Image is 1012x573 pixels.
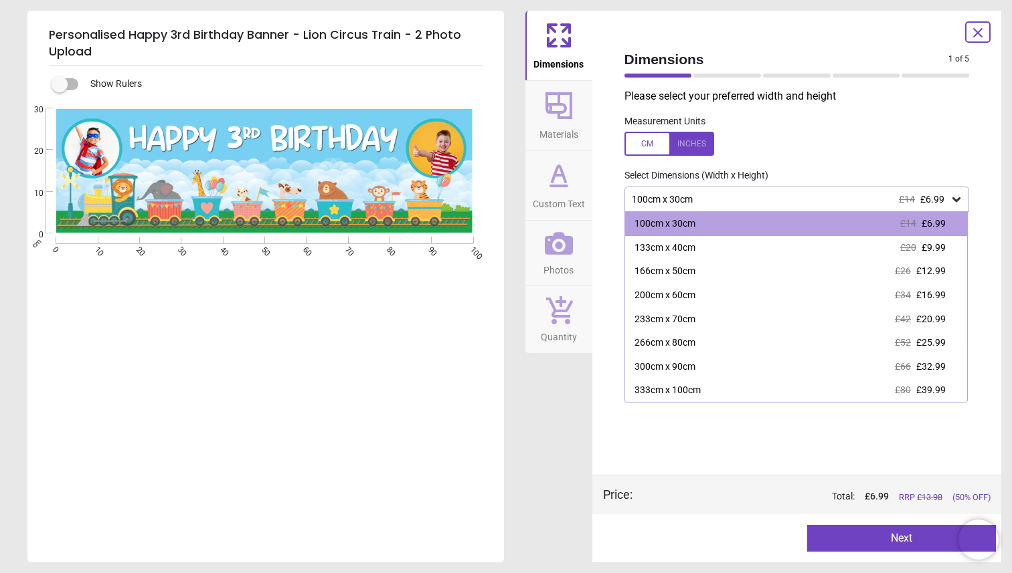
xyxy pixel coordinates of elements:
span: 20 [18,146,44,157]
div: Show Rulers [60,76,504,92]
span: £20 [900,242,916,253]
button: Custom Text [525,150,592,220]
div: Total: [653,490,991,503]
div: 100cm x 30cm [630,194,950,205]
span: 30 [175,245,183,253]
span: Materials [539,122,578,142]
div: Price : [603,486,632,503]
span: 80 [384,245,392,253]
span: 70 [342,245,351,253]
label: Select Dimensions (Width x Height) [614,169,768,183]
span: £6.99 [920,194,944,205]
span: £ 13.98 [917,492,942,502]
span: £20.99 [916,314,946,324]
span: 30 [18,104,44,116]
span: £16.99 [916,290,946,300]
span: £14 [900,218,916,229]
button: Materials [525,81,592,150]
div: 133cm x 40cm [635,241,695,255]
span: £80 [895,384,911,395]
span: £12.99 [916,265,946,276]
div: 100cm x 30cm [635,217,695,231]
span: £ [865,490,889,503]
span: 100 [467,245,476,253]
div: 200cm x 60cm [635,289,695,302]
h5: Personalised Happy 3rd Birthday Banner - Lion Circus Train - 2 Photo Upload [49,21,483,66]
span: £14 [899,194,915,205]
button: Next [807,525,996,552]
span: £9.99 [922,242,946,253]
span: £6.99 [922,218,946,229]
span: 0 [18,229,44,241]
span: 20 [133,245,142,253]
p: Please select your preferred width and height [624,89,981,104]
span: 6.99 [870,491,889,501]
span: 1 of 5 [948,53,969,65]
span: (50% OFF) [952,491,991,503]
span: £32.99 [916,361,946,372]
span: Dimensions [533,51,584,72]
span: 0 [50,245,59,253]
span: Quantity [541,324,577,344]
span: £39.99 [916,384,946,395]
div: 233cm x 70cm [635,313,695,326]
div: 300cm x 90cm [635,360,695,374]
div: 166cm x 50cm [635,265,695,278]
button: Dimensions [525,11,592,80]
span: 10 [18,188,44,199]
div: 333cm x 100cm [635,384,701,397]
span: RRP [899,491,942,503]
span: £66 [895,361,911,372]
iframe: Brevo live chat [958,520,999,560]
div: 266cm x 80cm [635,336,695,350]
span: cm [31,237,43,249]
button: Quantity [525,286,592,353]
span: 10 [92,245,100,253]
span: 60 [300,245,309,253]
span: 40 [217,245,226,253]
span: £25.99 [916,337,946,348]
span: £34 [895,290,911,300]
span: £26 [895,265,911,276]
span: 90 [425,245,434,253]
span: Custom Text [533,191,585,211]
span: Dimensions [624,49,949,69]
span: 50 [258,245,267,253]
label: Measurement Units [624,115,705,128]
button: Photos [525,221,592,286]
span: Photos [543,257,574,277]
span: £52 [895,337,911,348]
span: £42 [895,314,911,324]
